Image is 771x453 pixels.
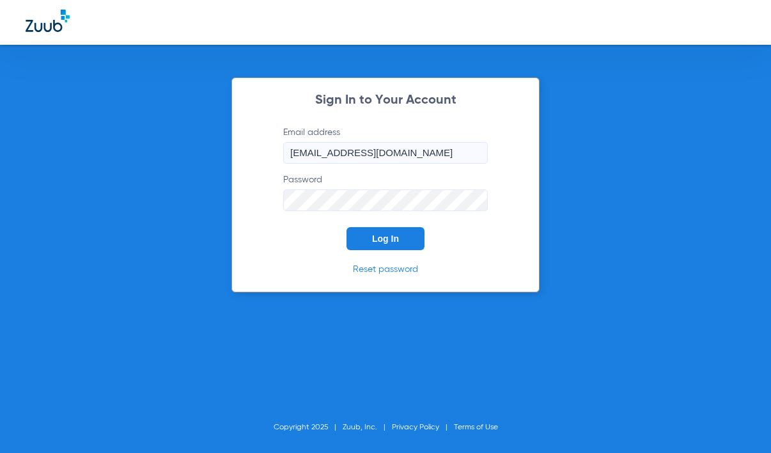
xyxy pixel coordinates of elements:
[283,173,488,211] label: Password
[454,424,498,431] a: Terms of Use
[26,10,70,32] img: Zuub Logo
[283,126,488,164] label: Email address
[264,94,507,107] h2: Sign In to Your Account
[353,265,418,274] a: Reset password
[283,142,488,164] input: Email address
[347,227,424,250] button: Log In
[707,392,771,453] iframe: Chat Widget
[283,189,488,211] input: Password
[343,421,392,434] li: Zuub, Inc.
[274,421,343,434] li: Copyright 2025
[392,424,439,431] a: Privacy Policy
[372,234,399,244] span: Log In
